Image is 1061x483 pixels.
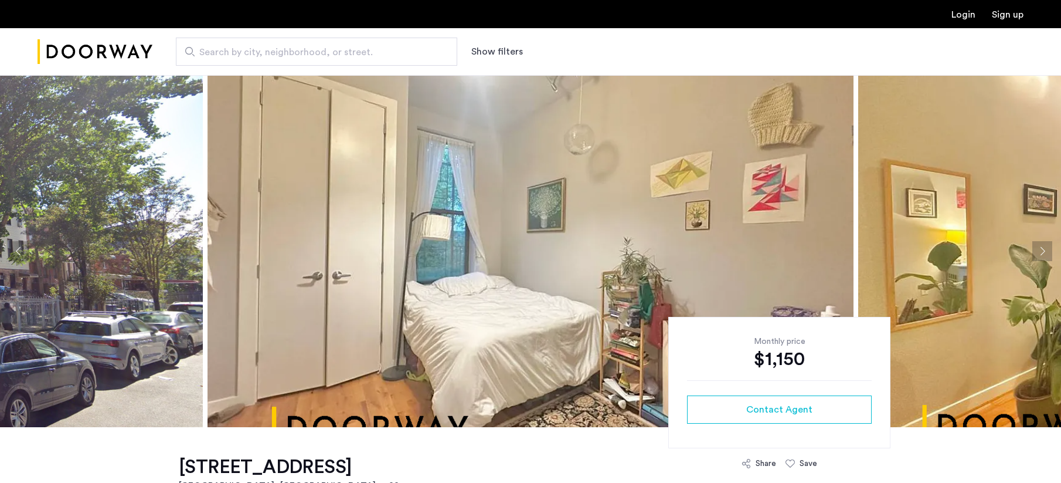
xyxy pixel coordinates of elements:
[687,347,872,371] div: $1,150
[992,10,1023,19] a: Registration
[176,38,457,66] input: Apartment Search
[208,75,853,427] img: apartment
[38,30,152,74] a: Cazamio Logo
[746,403,812,417] span: Contact Agent
[1032,241,1052,261] button: Next apartment
[687,396,872,424] button: button
[800,458,817,470] div: Save
[9,241,29,261] button: Previous apartment
[471,45,523,59] button: Show or hide filters
[951,10,975,19] a: Login
[687,336,872,347] div: Monthly price
[199,45,424,59] span: Search by city, neighborhood, or street.
[756,458,776,470] div: Share
[179,455,403,479] h1: [STREET_ADDRESS]
[38,30,152,74] img: logo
